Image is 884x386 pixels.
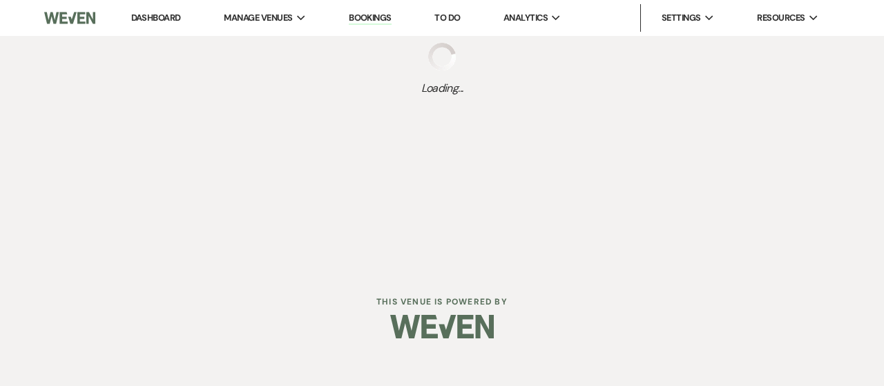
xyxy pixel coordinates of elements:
[434,12,460,23] a: To Do
[421,80,463,97] span: Loading...
[428,43,456,70] img: loading spinner
[390,302,494,351] img: Weven Logo
[44,3,95,32] img: Weven Logo
[503,11,548,25] span: Analytics
[662,11,701,25] span: Settings
[349,12,392,25] a: Bookings
[757,11,805,25] span: Resources
[131,12,181,23] a: Dashboard
[224,11,292,25] span: Manage Venues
